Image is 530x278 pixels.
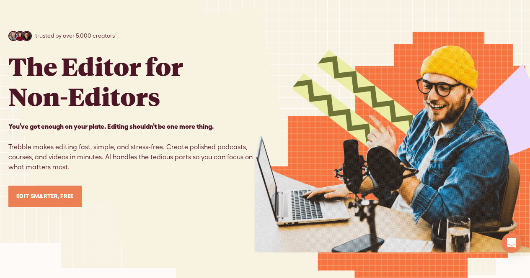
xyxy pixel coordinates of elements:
p: Trebble makes editing fast, simple, and stress-free. Create polished podcasts, courses, and video... [8,121,265,172]
h1: The Editor for Non-Editors [8,51,183,111]
a: Edit Smarter, Free [8,186,82,207]
p: trusted by over 5,000 creators [35,31,115,40]
div: Open Intercom Messenger [502,233,522,253]
strong: You’ve got enough on your plate. Editing shouldn’t be one more thing. ‍ [8,122,214,130]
